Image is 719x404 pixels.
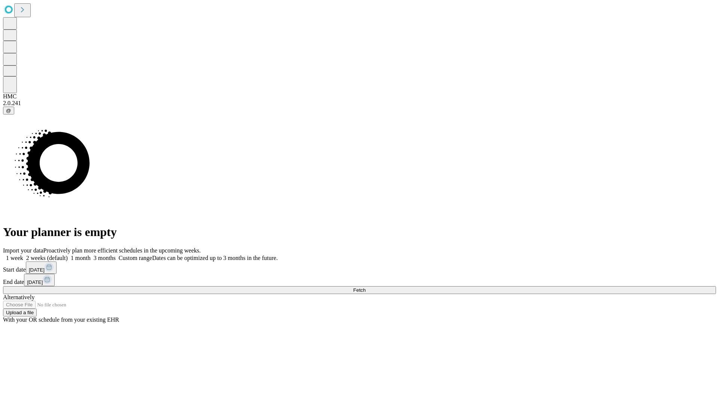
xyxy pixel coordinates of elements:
[3,247,43,254] span: Import your data
[3,93,716,100] div: HMC
[24,274,55,286] button: [DATE]
[3,316,119,323] span: With your OR schedule from your existing EHR
[27,279,43,285] span: [DATE]
[3,100,716,107] div: 2.0.241
[3,261,716,274] div: Start date
[6,255,23,261] span: 1 week
[3,107,14,114] button: @
[26,261,57,274] button: [DATE]
[3,294,34,300] span: Alternatively
[6,108,11,113] span: @
[3,274,716,286] div: End date
[29,267,45,273] span: [DATE]
[71,255,91,261] span: 1 month
[3,309,37,316] button: Upload a file
[353,287,365,293] span: Fetch
[119,255,152,261] span: Custom range
[3,286,716,294] button: Fetch
[26,255,68,261] span: 2 weeks (default)
[43,247,201,254] span: Proactively plan more efficient schedules in the upcoming weeks.
[94,255,116,261] span: 3 months
[152,255,277,261] span: Dates can be optimized up to 3 months in the future.
[3,225,716,239] h1: Your planner is empty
